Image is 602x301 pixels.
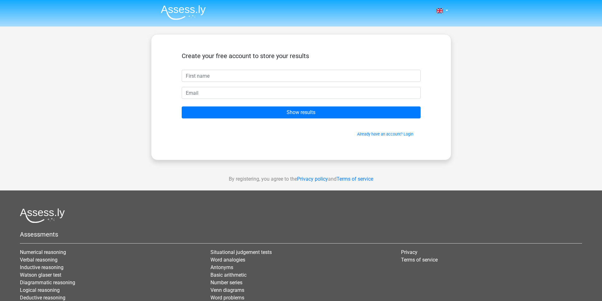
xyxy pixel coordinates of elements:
a: Number series [210,280,242,286]
a: Numerical reasoning [20,249,66,255]
a: Venn diagrams [210,287,244,293]
a: Inductive reasoning [20,264,64,270]
a: Privacy [401,249,417,255]
a: Verbal reasoning [20,257,58,263]
a: Basic arithmetic [210,272,246,278]
a: Already have an account? Login [357,132,413,136]
img: Assessly [161,5,206,20]
h5: Create your free account to store your results [182,52,421,60]
a: Terms of service [337,176,373,182]
a: Privacy policy [297,176,328,182]
a: Diagrammatic reasoning [20,280,75,286]
img: Assessly logo [20,208,65,223]
input: First name [182,70,421,82]
a: Watson glaser test [20,272,61,278]
a: Logical reasoning [20,287,60,293]
input: Email [182,87,421,99]
input: Show results [182,106,421,118]
a: Word problems [210,295,244,301]
a: Situational judgement tests [210,249,272,255]
h5: Assessments [20,231,582,238]
a: Terms of service [401,257,438,263]
a: Word analogies [210,257,245,263]
a: Deductive reasoning [20,295,65,301]
a: Antonyms [210,264,233,270]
